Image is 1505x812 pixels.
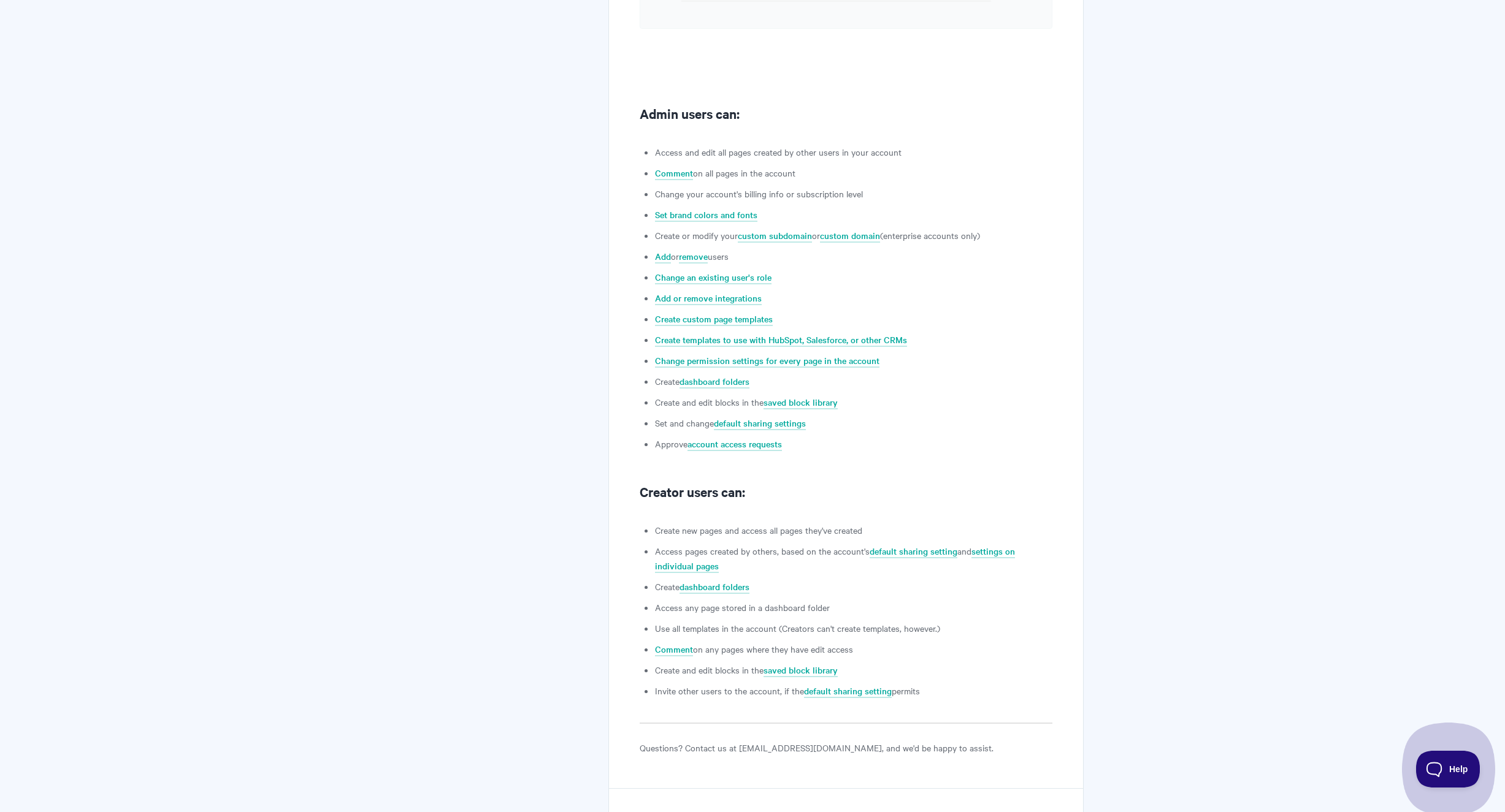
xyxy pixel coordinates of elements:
[655,544,1052,573] li: Access pages created by others, based on the account's and
[680,580,749,594] a: dashboard folders
[764,664,838,677] a: saved block library
[870,545,957,558] a: default sharing setting
[655,600,1052,615] li: Access any page stored in a dashboard folder
[655,249,1052,264] li: or users
[655,415,1052,430] li: Set and change
[655,662,1052,677] li: Create and edit blocks in the
[655,145,1052,159] li: Access and edit all pages created by other users in your account
[679,250,708,264] a: remove
[655,621,1052,636] li: Use all templates in the account (Creators can't create templates, however.)
[714,417,806,430] a: default sharing settings
[655,333,907,347] a: Create templates to use with HubSpot, Salesforce, or other CRMs
[655,683,1052,698] li: Invite other users to the account, if the permits
[655,642,1052,656] li: on any pages where they have edit access
[687,438,782,451] a: account access requests
[655,228,1052,243] li: Create or modify your or (enterprise accounts only)
[655,374,1052,389] li: Create
[640,104,1052,123] h2: Admin users can:
[655,579,1052,594] li: Create
[1416,751,1480,787] iframe: Toggle Customer Support
[655,436,1052,451] li: Approve
[640,482,1052,501] h2: Creator users can:
[655,395,1052,409] li: Create and edit blocks in the
[655,208,757,222] a: Set brand colors and fonts
[680,375,749,389] a: dashboard folders
[738,229,812,243] a: custom subdomain
[655,643,693,656] a: Comment
[655,292,762,305] a: Add or remove integrations
[655,271,772,284] a: Change an existing user's role
[655,167,693,180] a: Comment
[655,523,1052,537] li: Create new pages and access all pages they've created
[820,229,880,243] a: custom domain
[804,685,892,698] a: default sharing setting
[655,165,1052,180] li: on all pages in the account
[655,250,671,264] a: Add
[655,313,773,326] a: Create custom page templates
[655,354,879,368] a: Change permission settings for every page in the account
[640,740,1052,755] p: Questions? Contact us at [EMAIL_ADDRESS][DOMAIN_NAME], and we'd be happy to assist.
[655,186,1052,201] li: Change your account's billing info or subscription level
[764,396,838,409] a: saved block library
